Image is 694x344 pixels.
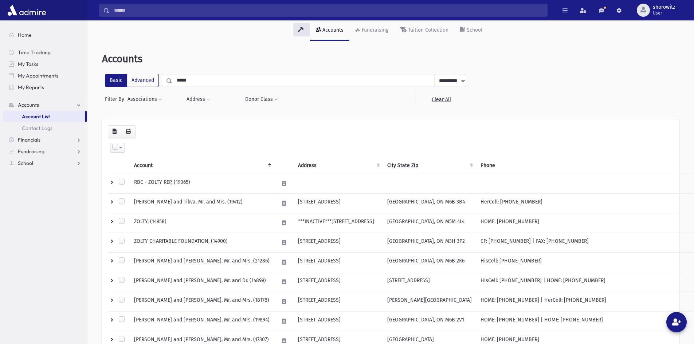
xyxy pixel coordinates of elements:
span: Account List [22,113,50,120]
a: Accounts [3,99,87,111]
a: My Reports [3,82,87,93]
td: ZOLTY, (14958) [130,213,274,233]
div: Fundraising [360,27,388,33]
a: Financials [3,134,87,146]
div: Tuition Collection [407,27,448,33]
span: shorowitz [653,4,675,10]
a: School [454,20,488,41]
div: FilterModes [105,74,159,87]
td: [STREET_ADDRESS] [294,193,383,213]
button: Print [121,125,136,138]
a: Time Tracking [3,47,87,58]
a: My Appointments [3,70,87,82]
td: [STREET_ADDRESS] [294,272,383,292]
button: Donor Class [245,93,278,106]
td: [STREET_ADDRESS] [294,252,383,272]
span: Financials [18,137,40,143]
td: [STREET_ADDRESS] [294,311,383,331]
td: [GEOGRAPHIC_DATA], ON M3H 3P2 [383,233,476,252]
a: Tuition Collection [394,20,454,41]
span: Fundraising [18,148,44,155]
a: Home [3,29,87,41]
img: AdmirePro [6,3,48,17]
a: My Tasks [3,58,87,70]
td: [STREET_ADDRESS] [294,233,383,252]
span: My Tasks [18,61,38,67]
td: [GEOGRAPHIC_DATA], ON M6B 3B4 [383,193,476,213]
button: Associations [127,93,162,106]
input: Search [110,4,547,17]
span: Accounts [18,102,39,108]
td: [PERSON_NAME][GEOGRAPHIC_DATA] [383,292,476,311]
span: Filter By [105,95,127,103]
div: School [465,27,482,33]
a: Clear All [416,93,466,106]
td: [PERSON_NAME] and Tikva, Mr. and Mrs. (19412) [130,193,274,213]
td: [GEOGRAPHIC_DATA], ON M6B 2V1 [383,311,476,331]
div: Accounts [321,27,344,33]
a: Account List [3,111,85,122]
td: ***INACTIVE***[STREET_ADDRESS] [294,213,383,233]
th: City State Zip : activate to sort column ascending [383,157,476,174]
button: CSV [108,125,121,138]
span: My Appointments [18,72,58,79]
a: Contact Logs [3,122,87,134]
td: [STREET_ADDRESS] [294,292,383,311]
span: Home [18,32,32,38]
th: Address : activate to sort column ascending [294,157,383,174]
td: RBC - ZOLTY REP, (19065) [130,174,274,193]
span: Contact Logs [22,125,52,131]
a: Accounts [310,20,349,41]
span: User [653,10,675,16]
a: Fundraising [349,20,394,41]
a: School [3,157,87,169]
label: Advanced [127,74,159,87]
a: Fundraising [3,146,87,157]
span: School [18,160,33,166]
td: [PERSON_NAME] and [PERSON_NAME], Mr. and Mrs. (19894) [130,311,274,331]
span: Accounts [102,53,142,65]
span: Time Tracking [18,49,51,56]
button: Address [186,93,211,106]
td: [GEOGRAPHIC_DATA], ON M6B 2K6 [383,252,476,272]
label: Basic [105,74,127,87]
td: [PERSON_NAME] and [PERSON_NAME], Mr. and Mrs. (18178) [130,292,274,311]
td: [GEOGRAPHIC_DATA], ON M5M 4L4 [383,213,476,233]
td: [STREET_ADDRESS] [383,272,476,292]
span: My Reports [18,84,44,91]
th: Account: activate to sort column descending [130,157,274,174]
td: [PERSON_NAME] and [PERSON_NAME], Mr. and Dr. (14899) [130,272,274,292]
td: [PERSON_NAME] and [PERSON_NAME], Mr. and Mrs. (21286) [130,252,274,272]
td: ZOLTY CHARITABLE FOUNDATION, (14900) [130,233,274,252]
